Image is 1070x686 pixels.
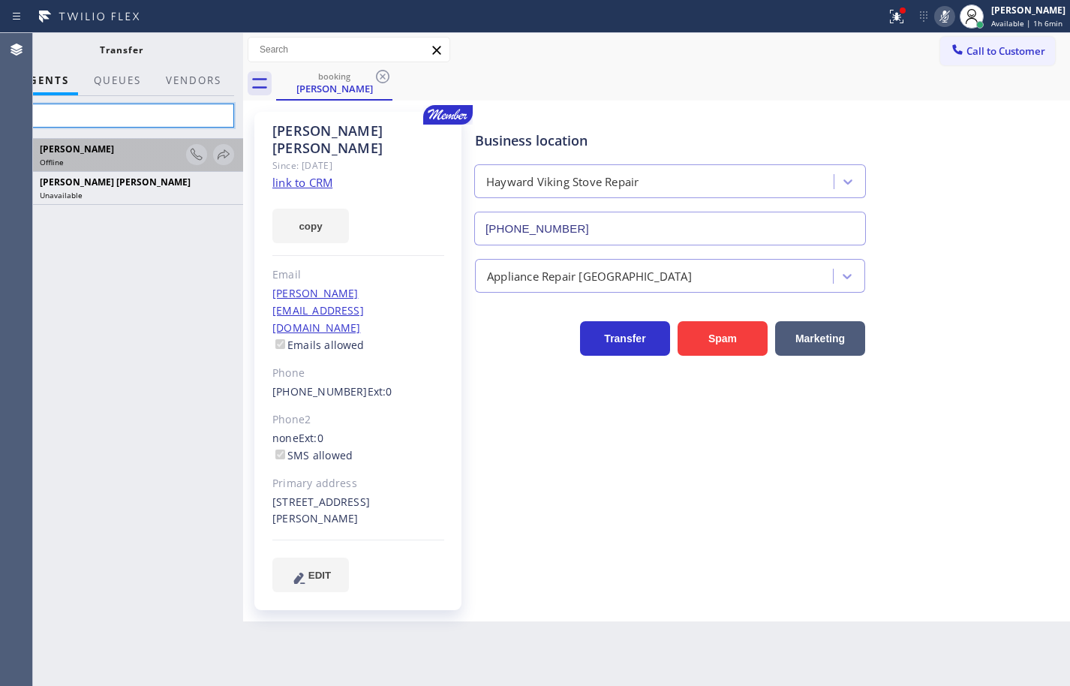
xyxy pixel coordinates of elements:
[278,82,391,95] div: [PERSON_NAME]
[272,286,364,335] a: [PERSON_NAME][EMAIL_ADDRESS][DOMAIN_NAME]
[12,66,78,95] button: AGENTS
[486,173,639,191] div: Hayward Viking Stove Repair
[966,44,1045,58] span: Call to Customer
[940,37,1055,65] button: Call to Customer
[272,157,444,174] div: Since: [DATE]
[368,384,392,399] span: Ext: 0
[272,448,353,462] label: SMS allowed
[272,475,444,492] div: Primary address
[272,384,368,399] a: [PHONE_NUMBER]
[94,74,141,87] span: QUEUES
[272,122,444,157] div: [PERSON_NAME] [PERSON_NAME]
[775,321,865,356] button: Marketing
[213,144,234,165] button: Transfer
[272,175,332,190] a: link to CRM
[272,558,349,592] button: EDIT
[85,66,150,95] button: QUEUES
[299,431,323,445] span: Ext: 0
[272,338,365,352] label: Emails allowed
[991,4,1065,17] div: [PERSON_NAME]
[272,266,444,284] div: Email
[100,44,143,56] span: Transfer
[157,66,230,95] button: Vendors
[308,570,331,581] span: EDIT
[272,411,444,429] div: Phone2
[40,143,114,155] span: [PERSON_NAME]
[991,18,1062,29] span: Available | 1h 6min
[40,190,83,200] span: Unavailable
[186,144,207,165] button: Consult
[272,209,349,243] button: copy
[475,131,865,151] div: Business location
[275,450,285,459] input: SMS allowed
[275,339,285,349] input: Emails allowed
[272,494,444,528] div: [STREET_ADDRESS][PERSON_NAME]
[580,321,670,356] button: Transfer
[40,176,191,188] span: [PERSON_NAME] [PERSON_NAME]
[21,74,69,87] span: AGENTS
[474,212,866,245] input: Phone Number
[678,321,768,356] button: Spam
[934,6,955,27] button: Mute
[248,38,449,62] input: Search
[487,267,692,284] div: Appliance Repair [GEOGRAPHIC_DATA]
[278,71,391,82] div: booking
[40,157,64,167] span: Offline
[8,104,234,128] input: Search
[278,67,391,99] div: Demetria Markus
[272,365,444,382] div: Phone
[272,430,444,465] div: none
